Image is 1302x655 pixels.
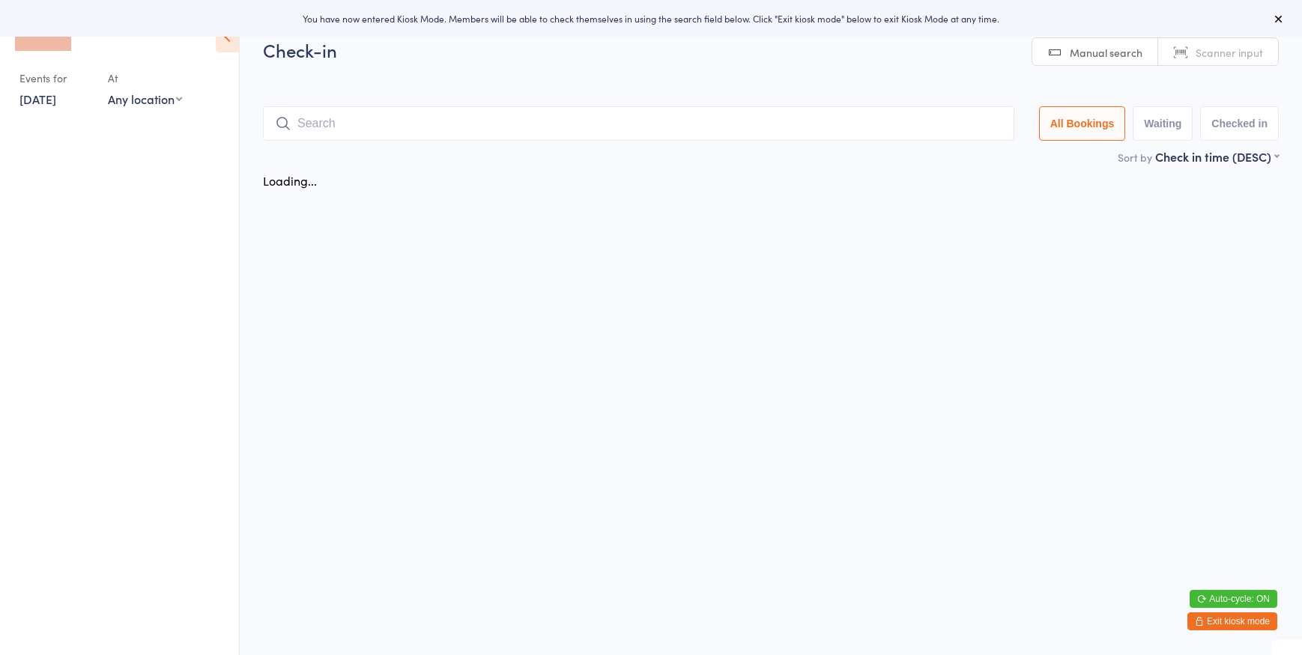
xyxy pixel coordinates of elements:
button: Exit kiosk mode [1187,612,1277,630]
div: Check in time (DESC) [1155,148,1279,165]
div: Any location [108,91,182,107]
button: All Bookings [1039,106,1126,141]
div: At [108,66,182,91]
div: You have now entered Kiosk Mode. Members will be able to check themselves in using the search fie... [24,12,1278,25]
button: Auto-cycle: ON [1190,590,1277,608]
div: Events for [19,66,93,91]
span: Scanner input [1196,45,1263,60]
button: Checked in [1200,106,1279,141]
div: Loading... [263,172,317,189]
span: Manual search [1070,45,1142,60]
h2: Check-in [263,37,1279,62]
a: [DATE] [19,91,56,107]
input: Search [263,106,1014,141]
button: Waiting [1133,106,1193,141]
label: Sort by [1118,150,1152,165]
